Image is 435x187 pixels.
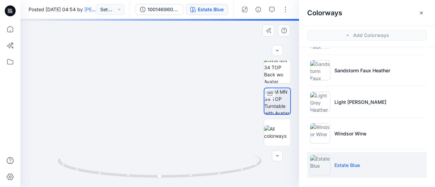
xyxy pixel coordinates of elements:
span: Posted [DATE] 04:54 by [29,6,96,13]
button: 100146960-GE INTERLOCK POLO [136,4,183,15]
h2: Colorways [307,9,342,17]
img: Estate Blue [310,155,330,175]
p: Windsor Wine [334,130,366,137]
p: Sandstorm Faux Heather [334,67,390,74]
img: Sandstorm Faux Heather [310,60,330,80]
a: [PERSON_NAME] ​[PERSON_NAME] [84,6,162,12]
img: All colorways [264,125,291,139]
p: Light [PERSON_NAME] [334,98,386,106]
img: Windsor Wine [310,123,330,144]
img: WM MN 34 TOP Back wo Avatar [264,57,291,83]
img: WM MN 34 TOP Turntable with Avatar [264,88,290,114]
p: Estate Blue [334,162,360,169]
button: Details [253,4,264,15]
button: Estate Blue [186,4,228,15]
div: 100146960-GE INTERLOCK POLO [147,6,179,13]
div: Estate Blue [198,6,224,13]
img: Light Grey Heather [310,92,330,112]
